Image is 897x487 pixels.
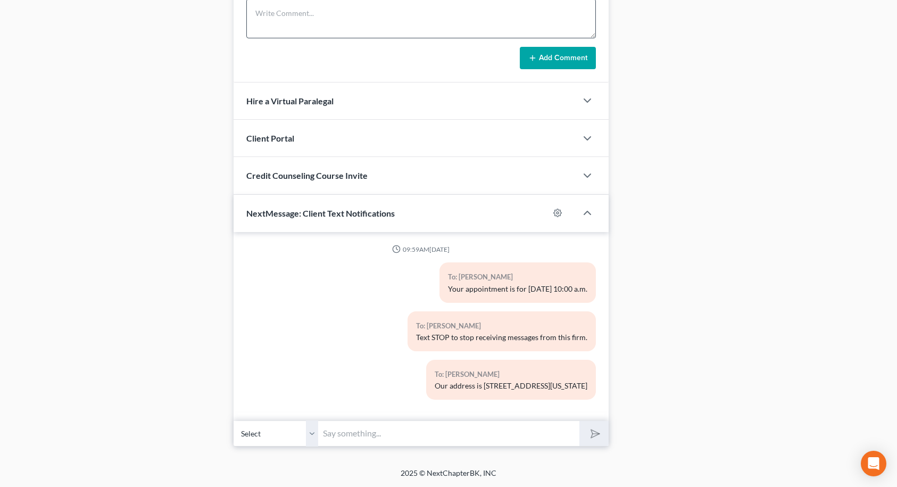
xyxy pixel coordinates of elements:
div: Text STOP to stop receiving messages from this firm. [416,332,587,343]
div: 2025 © NextChapterBK, INC [145,468,752,487]
div: Our address is [STREET_ADDRESS][US_STATE] [435,381,587,391]
span: Credit Counseling Course Invite [246,170,368,180]
div: To: [PERSON_NAME] [416,320,587,332]
button: Add Comment [520,47,596,69]
div: Open Intercom Messenger [861,451,886,476]
input: Say something... [319,420,579,447]
span: NextMessage: Client Text Notifications [246,208,395,218]
div: To: [PERSON_NAME] [435,368,587,381]
div: Your appointment is for [DATE] 10:00 a.m. [448,284,587,294]
div: 09:59AM[DATE] [246,245,596,254]
span: Hire a Virtual Paralegal [246,96,334,106]
div: To: [PERSON_NAME] [448,271,587,283]
span: Client Portal [246,133,294,143]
